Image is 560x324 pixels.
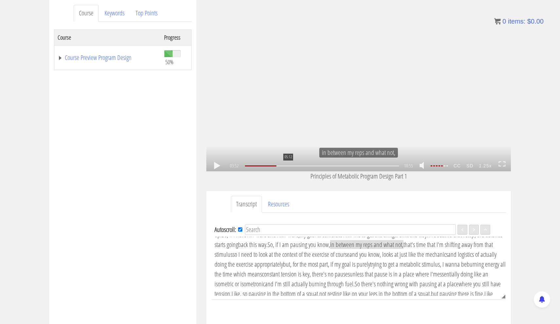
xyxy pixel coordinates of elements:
[494,18,544,25] a: 0 items: $0.00
[238,240,268,249] span: back this way.
[206,171,511,181] p: Principles of Metabolic Program Design Part 1
[230,163,240,168] span: 03:52
[232,289,319,298] span: Like, so pausing in the bottom of a squat,
[263,196,294,213] a: Resources
[165,58,174,66] span: 50%
[350,270,437,278] span: unless that pause is in a place where I'm
[283,260,370,269] span: but, for the most part, if my goal is purely
[502,18,506,25] span: 0
[527,18,531,25] span: $
[231,196,262,213] a: Transcript
[265,279,355,288] span: and I'm still actually burning through fuel.
[464,161,476,171] strong: SD
[283,154,293,161] span: 05:12
[349,250,448,259] span: and you know, looks at just like the mechanics
[300,230,394,239] span: my goal to stimulate AMPK is to get this thing
[476,161,495,171] strong: 1.25x
[245,224,456,235] input: Search
[215,270,488,288] span: essentially doing like an isometric or isometronic
[431,289,484,298] span: but pausing there is fine.
[330,240,403,249] span: in between my reps and what not,
[527,18,544,25] bdi: 0.00
[58,54,158,61] a: Course Preview Program Design
[319,289,431,298] span: not resting like on your legs in the bottom of a squat,
[130,5,163,22] a: Top Points
[451,161,464,171] strong: CC
[99,5,130,22] a: Keywords
[54,29,161,45] th: Course
[161,29,191,45] th: Progress
[233,250,349,259] span: so I need to look at the context of the exercise of course
[404,163,413,168] span: 18:55
[268,240,330,249] span: So, if I am pausing you know,
[215,260,506,278] span: burning energy all the time which means
[215,230,502,249] span: The second that I stop, the balance starts going
[508,18,525,25] span: items:
[394,230,428,239] span: to shift this way.
[370,260,467,269] span: trying to get a metabolic stimulus, I wanna be
[319,148,398,158] p: in between my reps and what not,
[215,220,505,239] span: the body starts catching up.
[74,5,99,22] a: Course
[222,230,300,239] span: So, if I have ATP here and AMP here,
[355,279,458,288] span: So there's nothing wrong with pausing at a place
[215,240,493,259] span: that's time that I'm shifting away from that stimulus
[215,250,496,269] span: and logistics of actually doing the exercise appropriately
[494,18,501,25] img: icon11.png
[262,270,350,278] span: constant tension is key, there's no pauses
